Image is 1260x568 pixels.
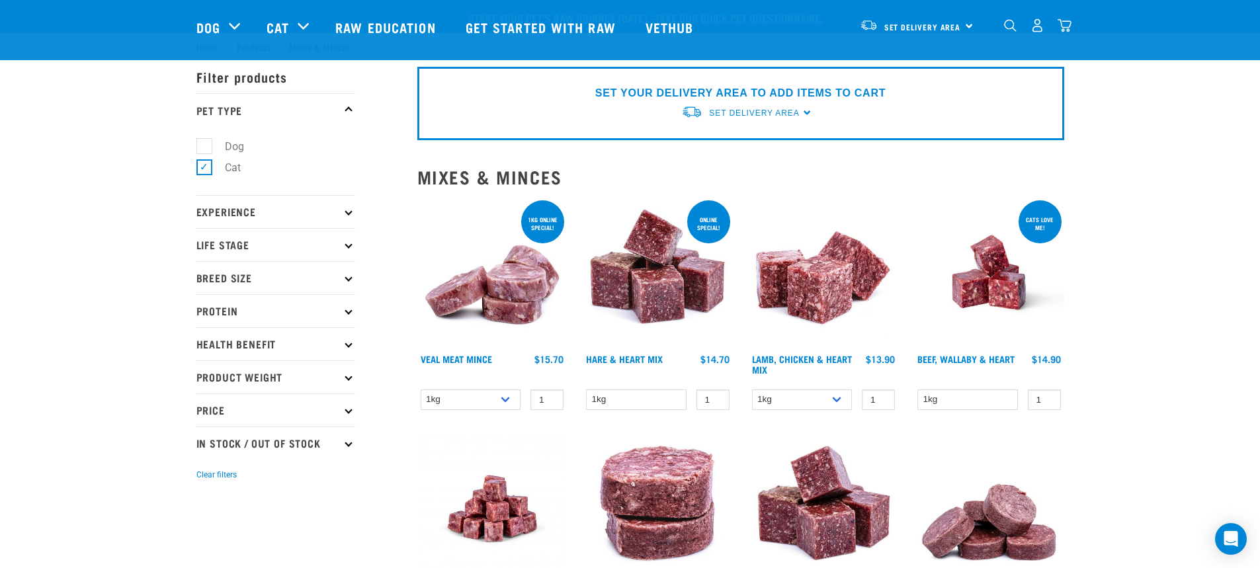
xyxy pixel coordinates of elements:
p: Protein [196,294,355,327]
div: $15.70 [534,354,564,364]
a: Veal Meat Mince [421,356,492,361]
button: Clear filters [196,469,237,481]
div: Open Intercom Messenger [1215,523,1247,555]
p: Breed Size [196,261,355,294]
p: Product Weight [196,360,355,393]
p: In Stock / Out Of Stock [196,426,355,460]
img: 1160 Veal Meat Mince Medallions 01 [417,198,567,348]
p: Life Stage [196,228,355,261]
img: user.png [1030,19,1044,32]
img: home-icon@2x.png [1058,19,1071,32]
a: Hare & Heart Mix [586,356,663,361]
h2: Mixes & Minces [417,167,1064,187]
input: 1 [530,389,564,410]
div: $13.90 [866,354,895,364]
a: Dog [196,17,220,37]
span: Set Delivery Area [884,24,961,29]
label: Dog [204,138,249,155]
a: Cat [267,17,289,37]
a: Beef, Wallaby & Heart [917,356,1015,361]
a: Vethub [632,1,710,54]
p: SET YOUR DELIVERY AREA TO ADD ITEMS TO CART [595,85,886,101]
img: van-moving.png [681,105,702,119]
p: Experience [196,195,355,228]
div: $14.90 [1032,354,1061,364]
img: Raw Essentials 2024 July2572 Beef Wallaby Heart [914,198,1064,348]
a: Raw Education [322,1,452,54]
p: Pet Type [196,93,355,126]
img: home-icon-1@2x.png [1004,19,1017,32]
input: 1 [862,389,895,410]
label: Cat [204,159,246,176]
div: Cats love me! [1019,210,1062,237]
div: 1kg online special! [521,210,564,237]
img: Pile Of Cubed Hare Heart For Pets [583,198,733,348]
img: van-moving.png [860,19,878,31]
div: $14.70 [700,354,730,364]
p: Price [196,393,355,426]
p: Filter products [196,60,355,93]
p: Health Benefit [196,327,355,360]
a: Lamb, Chicken & Heart Mix [752,356,852,372]
img: 1124 Lamb Chicken Heart Mix 01 [749,198,899,348]
input: 1 [696,389,730,410]
div: ONLINE SPECIAL! [687,210,730,237]
a: Get started with Raw [452,1,632,54]
input: 1 [1028,389,1061,410]
span: Set Delivery Area [709,108,799,118]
